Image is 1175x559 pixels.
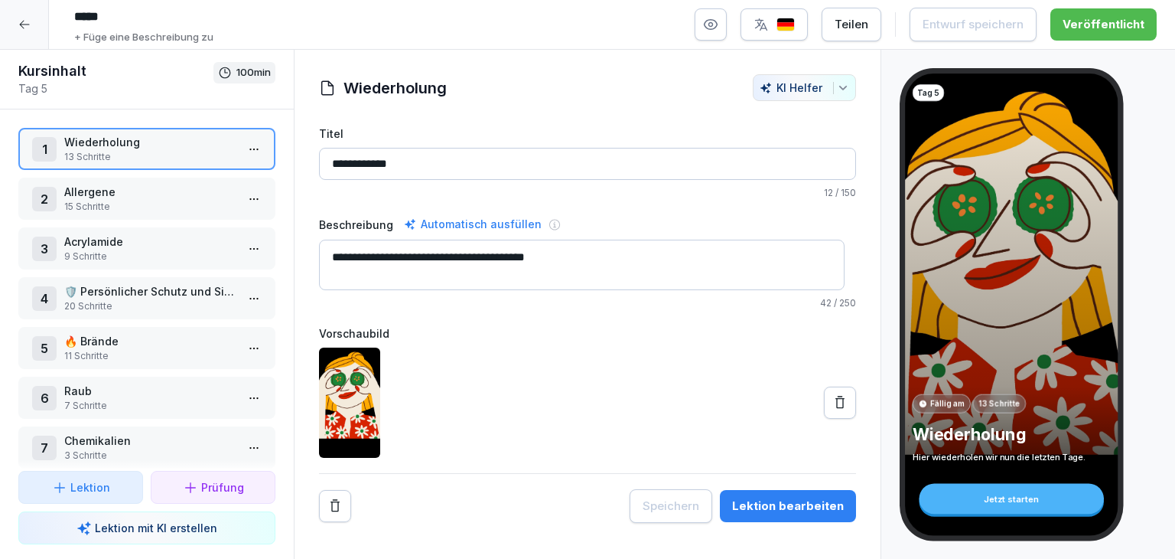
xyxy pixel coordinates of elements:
p: 13 Schritte [64,150,236,164]
div: 1 [32,137,57,162]
p: 9 Schritte [64,250,236,263]
img: clrjdrbeh002l356y5o9c0029.jpg [319,348,380,458]
p: + Füge eine Beschreibung zu [74,30,213,45]
p: 🛡️ Persönlicher Schutz und Sicherheit [64,283,236,299]
span: 42 [820,297,832,309]
p: Wiederholung [913,424,1111,445]
p: 100 min [236,65,271,80]
div: 3Acrylamide9 Schritte [18,227,275,270]
button: Prüfung [151,471,275,504]
p: 15 Schritte [64,200,236,214]
button: Lektion mit KI erstellen [18,512,275,544]
div: 4🛡️ Persönlicher Schutz und Sicherheit20 Schritte [18,277,275,319]
div: 2 [32,187,57,211]
button: Lektion [18,471,143,504]
button: Lektion bearbeiten [720,490,856,522]
span: 12 [824,187,833,198]
div: 6Raub7 Schritte [18,377,275,419]
p: 20 Schritte [64,299,236,313]
p: / 250 [319,296,856,310]
div: Teilen [835,16,868,33]
img: de.svg [776,18,795,32]
label: Vorschaubild [319,325,856,342]
div: Jetzt starten [919,484,1104,515]
p: Allergene [64,184,236,200]
h1: Kursinhalt [18,62,213,80]
p: 🔥 Brände [64,333,236,349]
div: 2Allergene15 Schritte [18,178,275,220]
p: 11 Schritte [64,349,236,363]
button: Entwurf speichern [910,8,1037,41]
p: Fällig am [930,398,965,410]
div: Speichern [643,498,699,515]
div: 6 [32,386,57,410]
p: Raub [64,383,236,399]
button: KI Helfer [753,74,856,101]
p: Hier wiederholen wir nun die letzten Tage. [913,451,1111,463]
button: Speichern [630,489,712,523]
div: KI Helfer [760,81,849,94]
div: Automatisch ausfüllen [401,215,545,234]
p: 3 Schritte [64,449,236,463]
div: 4 [32,286,57,311]
h1: Wiederholung [343,77,447,100]
div: 7 [32,436,57,460]
div: 5 [32,336,57,361]
div: 1Wiederholung13 Schritte [18,128,275,170]
p: Tag 5 [18,80,213,96]
p: 7 Schritte [64,399,236,413]
div: 3 [32,237,57,261]
label: Titel [319,126,856,142]
button: Teilen [822,8,881,41]
button: Remove [319,490,351,522]
p: Acrylamide [64,234,236,250]
p: 13 Schritte [978,398,1020,410]
div: 5🔥 Brände11 Schritte [18,327,275,369]
p: Chemikalien [64,433,236,449]
p: Tag 5 [917,87,939,99]
div: Entwurf speichern [923,16,1024,33]
p: Lektion mit KI erstellen [95,520,217,536]
button: Veröffentlicht [1050,8,1157,41]
div: Lektion bearbeiten [732,498,844,515]
div: 7Chemikalien3 Schritte [18,427,275,469]
p: Wiederholung [64,134,236,150]
label: Beschreibung [319,217,393,233]
p: Lektion [70,479,110,495]
div: Veröffentlicht [1063,16,1144,33]
p: / 150 [319,186,856,200]
p: Prüfung [201,479,244,495]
